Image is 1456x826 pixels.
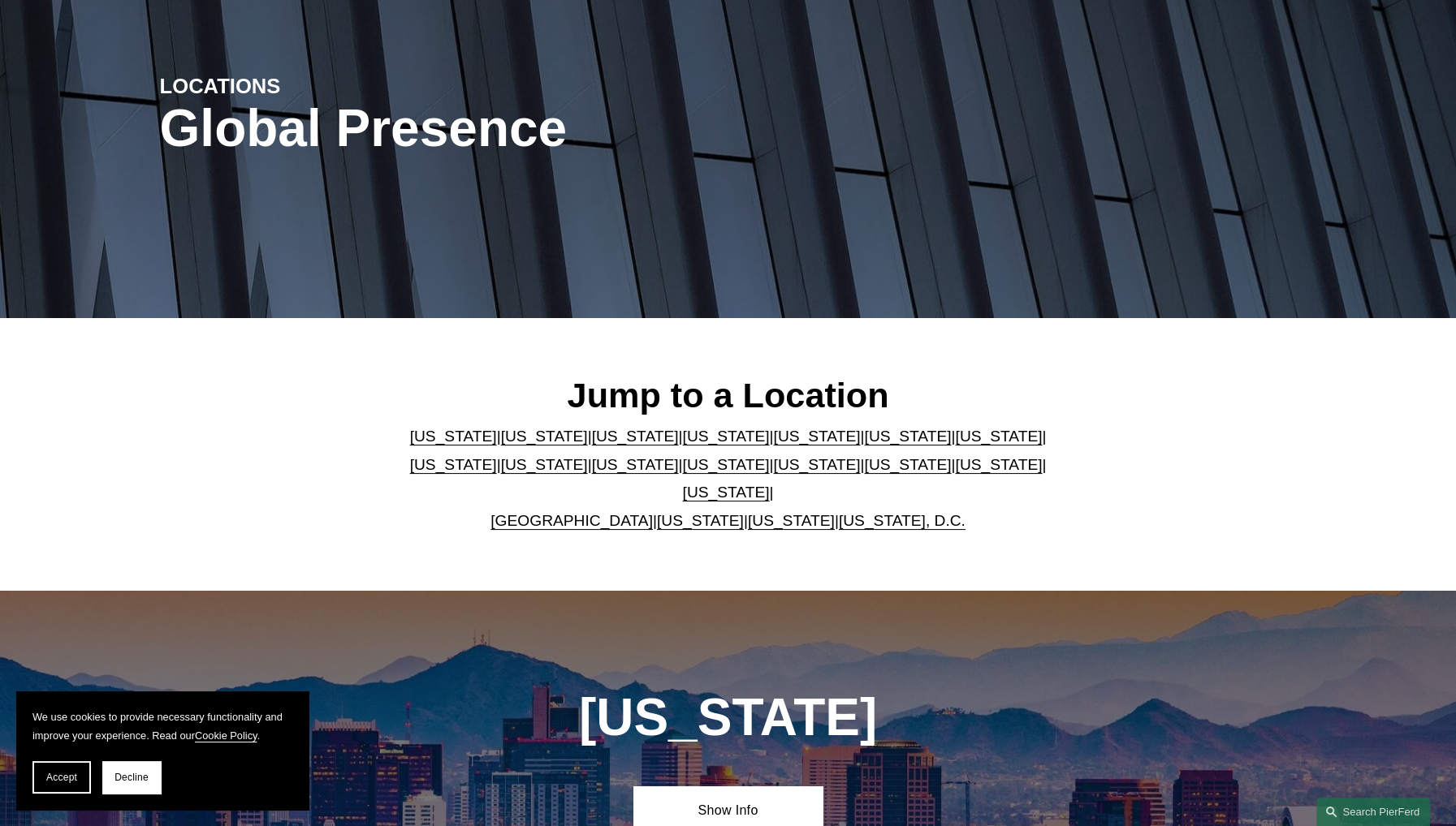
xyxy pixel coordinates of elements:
a: [US_STATE] [410,456,497,473]
a: [US_STATE] [501,456,588,473]
h1: [US_STATE] [491,688,965,747]
a: [US_STATE] [592,456,679,473]
a: [US_STATE] [773,428,860,445]
a: Search this site [1316,798,1430,826]
h2: Jump to a Location [396,374,1060,416]
span: Accept [46,772,77,783]
a: [US_STATE] [657,512,744,529]
section: Cookie banner [16,691,309,810]
a: [US_STATE] [955,456,1042,473]
a: [US_STATE] [592,428,679,445]
h4: LOCATIONS [160,73,444,99]
a: [US_STATE] [955,428,1042,445]
button: Accept [32,761,91,794]
p: We use cookies to provide necessary functionality and improve your experience. Read our . [32,708,292,745]
a: [US_STATE] [864,428,951,445]
a: [US_STATE] [683,484,770,501]
button: Decline [102,761,161,794]
a: [GEOGRAPHIC_DATA] [490,512,653,529]
a: Cookie Policy [195,729,257,742]
h1: Global Presence [160,99,918,158]
a: [US_STATE] [683,428,770,445]
a: [US_STATE], D.C. [839,512,966,529]
span: Decline [114,772,149,783]
a: [US_STATE] [748,512,835,529]
a: [US_STATE] [683,456,770,473]
a: [US_STATE] [864,456,951,473]
a: [US_STATE] [501,428,588,445]
p: | | | | | | | | | | | | | | | | | | [396,423,1060,535]
a: [US_STATE] [410,428,497,445]
a: [US_STATE] [773,456,860,473]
